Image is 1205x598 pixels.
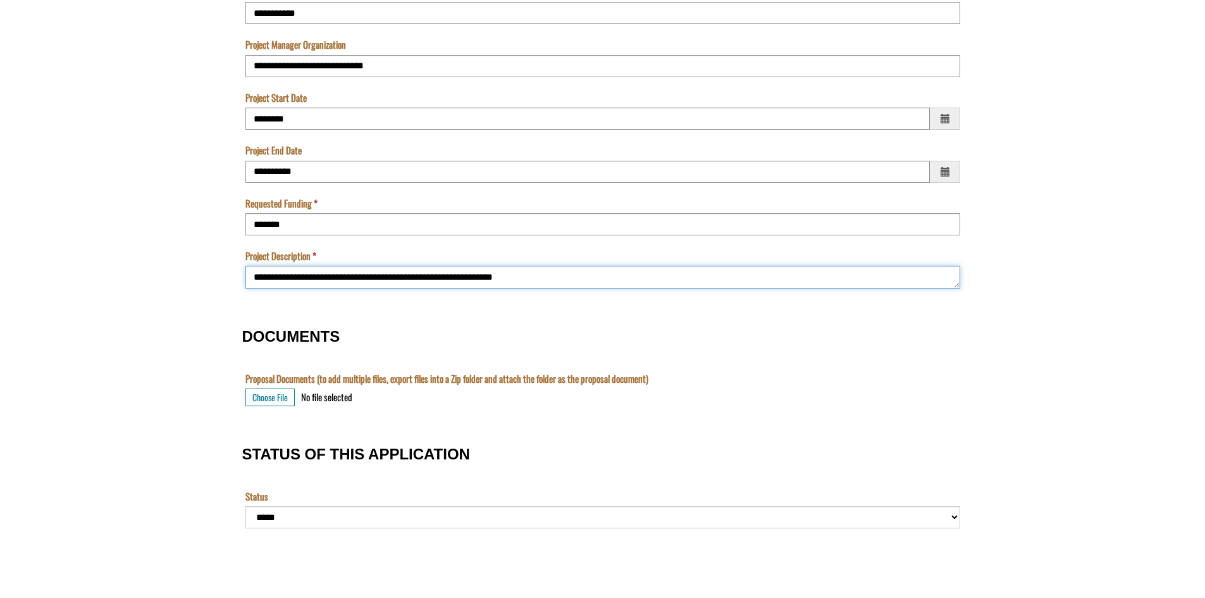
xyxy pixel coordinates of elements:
label: Proposal Documents (to add multiple files, export files into a Zip folder and attach the folder a... [245,372,648,385]
span: Choose a date [930,161,960,183]
label: Status [245,490,268,503]
label: Project End Date [245,144,302,157]
div: No file selected [301,390,352,404]
fieldset: Section [242,555,963,576]
label: Project Manager Organization [245,38,346,51]
input: Name [3,70,610,92]
textarea: Acknowledgement [3,16,610,78]
fieldset: DOCUMENTS [242,315,963,420]
span: Choose a date [930,108,960,130]
button: Choose File for Proposal Documents (to add multiple files, export files into a Zip folder and att... [245,389,295,406]
label: Project Description [245,249,316,263]
fieldset: STATUS OF THIS APPLICATION [242,433,963,542]
label: Submissions Due Date [3,106,79,119]
input: Program is a required field. [3,16,610,39]
h3: STATUS OF THIS APPLICATION [242,446,963,463]
h3: DOCUMENTS [242,328,963,345]
label: Requested Funding [245,197,318,210]
label: The name of the custom entity. [3,53,28,66]
label: Project Start Date [245,91,307,104]
textarea: Project Description [245,266,960,288]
